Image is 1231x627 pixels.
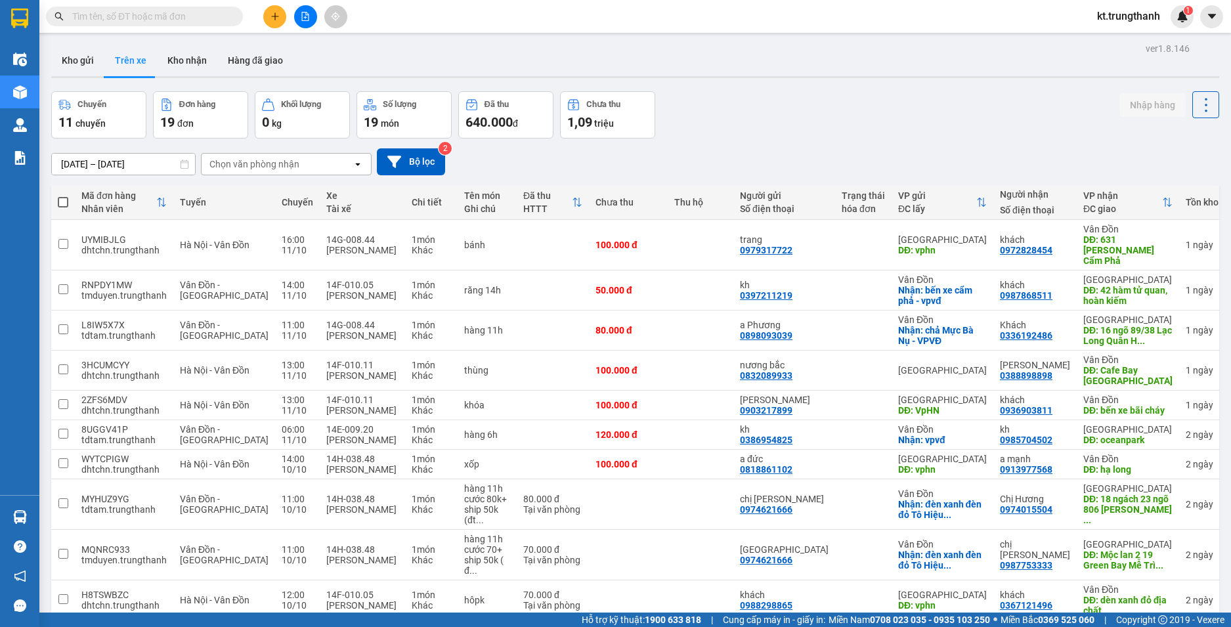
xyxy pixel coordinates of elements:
[595,240,661,250] div: 100.000 đ
[1083,515,1091,525] span: ...
[595,197,661,207] div: Chưa thu
[464,285,510,295] div: răng 14h
[469,565,477,576] span: ...
[81,494,167,504] div: MYHUZ9YG
[1186,365,1219,376] div: 1
[1000,280,1070,290] div: khách
[81,464,167,475] div: dhtchn.trungthanh
[58,114,73,130] span: 11
[282,555,313,565] div: 10/10
[72,9,227,24] input: Tìm tên, số ĐT hoặc mã đơn
[180,459,249,469] span: Hà Nội - Vân Đồn
[52,154,195,175] input: Select a date range.
[1000,234,1070,245] div: khách
[217,45,293,76] button: Hàng đã giao
[898,234,987,245] div: [GEOGRAPHIC_DATA]
[595,285,661,295] div: 50.000 đ
[1186,429,1219,440] div: 2
[898,314,987,325] div: Vân Đồn
[412,290,451,301] div: Khác
[81,544,167,555] div: MQNRC933
[595,429,661,440] div: 120.000 đ
[301,12,310,21] span: file-add
[282,424,313,435] div: 06:00
[1193,459,1213,469] span: ngày
[740,464,792,475] div: 0818861102
[412,197,451,207] div: Chi tiết
[1083,595,1173,616] div: DĐ: dèn xanh đỏ địa chất
[383,100,416,109] div: Số lượng
[740,330,792,341] div: 0898093039
[595,400,661,410] div: 100.000 đ
[262,114,269,130] span: 0
[1083,483,1173,494] div: [GEOGRAPHIC_DATA]
[180,240,249,250] span: Hà Nội - Vân Đồn
[76,118,106,129] span: chuyến
[180,280,269,301] span: Vân Đồn - [GEOGRAPHIC_DATA]
[1000,245,1052,255] div: 0972828454
[412,330,451,341] div: Khác
[412,504,451,515] div: Khác
[377,148,445,175] button: Bộ lọc
[326,330,399,341] div: [PERSON_NAME]
[81,245,167,255] div: dhtchn.trungthanh
[476,515,484,525] span: ...
[1000,290,1052,301] div: 0987868511
[1000,560,1052,571] div: 0987753333
[1186,285,1219,295] div: 1
[13,118,27,132] img: warehouse-icon
[326,245,399,255] div: [PERSON_NAME]
[81,204,156,214] div: Nhân viên
[326,464,399,475] div: [PERSON_NAME]
[412,245,451,255] div: Khác
[595,325,661,335] div: 80.000 đ
[326,280,399,290] div: 14F-010.05
[740,590,829,600] div: khách
[892,185,993,220] th: Toggle SortBy
[740,424,829,435] div: kh
[1083,550,1173,571] div: DĐ: Mộc lan 2 19 Green Bay Mễ Trì Nam Từ Niêm
[1193,595,1213,605] span: ngày
[412,435,451,445] div: Khác
[177,118,194,129] span: đơn
[898,424,987,435] div: Vân Đồn
[1083,494,1173,525] div: DĐ: 18 ngách 23 ngõ 806 Kim Giang Thanh Liệt Thanh Trì Hà Nội
[282,320,313,330] div: 11:00
[595,365,661,376] div: 100.000 đ
[179,100,215,109] div: Đơn hàng
[1083,314,1173,325] div: [GEOGRAPHIC_DATA]
[1077,185,1179,220] th: Toggle SortBy
[898,464,987,475] div: DĐ: vphn
[513,118,518,129] span: đ
[898,499,987,520] div: Nhận: đèn xanh đèn đỏ Tô Hiệu Cẩm Phả -VPVĐ
[1119,93,1186,117] button: Nhập hàng
[1137,335,1145,346] span: ...
[326,290,399,301] div: [PERSON_NAME]
[1000,405,1052,416] div: 0936903811
[898,488,987,499] div: Vân Đồn
[740,190,829,201] div: Người gửi
[842,204,885,214] div: hóa đơn
[1193,325,1213,335] span: ngày
[281,100,321,109] div: Khối lượng
[180,320,269,341] span: Vân Đồn - [GEOGRAPHIC_DATA]
[898,365,987,376] div: [GEOGRAPHIC_DATA]
[180,494,269,515] span: Vân Đồn - [GEOGRAPHIC_DATA]
[326,555,399,565] div: [PERSON_NAME]
[1186,325,1219,335] div: 1
[1155,560,1163,571] span: ...
[1083,285,1173,306] div: DĐ: 42 hàm tử quan, hoàn kiếm
[282,395,313,405] div: 13:00
[81,320,167,330] div: L8IW5X7X
[1186,499,1219,509] div: 2
[282,360,313,370] div: 13:00
[898,435,987,445] div: Nhận: vpvđ
[282,290,313,301] div: 11/10
[81,600,167,611] div: dhtchn.trungthanh
[898,395,987,405] div: [GEOGRAPHIC_DATA]
[81,454,167,464] div: WYTCPIGW
[81,435,167,445] div: tdtam.trungthanh
[898,454,987,464] div: [GEOGRAPHIC_DATA]
[13,85,27,99] img: warehouse-icon
[1186,459,1219,469] div: 2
